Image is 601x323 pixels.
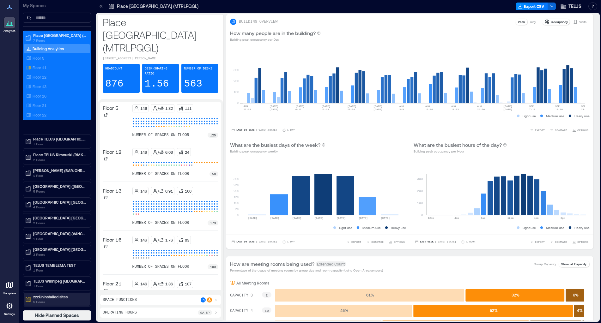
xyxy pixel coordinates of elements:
p: TELUS Winnipeg [GEOGRAPHIC_DATA] (WNPGMB55) [33,278,86,284]
text: [DATE] [359,217,368,219]
p: 1 Floor [33,268,86,273]
p: Occupancy [551,19,568,24]
p: 24 [185,150,189,155]
p: 173 [210,220,216,225]
p: Heavy use [391,225,406,230]
p: What are the busiest hours of the day? [414,141,502,149]
p: 107 [185,281,191,286]
p: Floor 21 [103,280,122,287]
p: 111 [185,106,191,111]
p: Show all Capacity [561,261,586,266]
p: Floor 16 [103,236,122,243]
button: OPTIONS [387,239,406,245]
button: OPTIONS [571,239,590,245]
button: TELUS [558,1,583,11]
p: 125 [210,133,216,138]
text: [DATE] [295,105,305,108]
p: 5 Floors [33,189,86,194]
p: / [158,188,159,194]
span: Hide Planned Spaces [35,312,79,319]
p: 109 [210,264,216,269]
button: COMPARE [549,127,568,133]
span: Extended Count [316,261,346,266]
p: Group Capacity [534,261,556,266]
p: 4 Floors [33,205,86,210]
p: [GEOGRAPHIC_DATA] [GEOGRAPHIC_DATA]-4519 (BNBYBCDW) [33,200,86,205]
p: Building peak occupancy per Hour [414,149,507,154]
p: Medium use [546,113,564,118]
tspan: 250 [234,183,239,187]
text: 24-30 [477,108,485,111]
text: 22-28 [243,108,251,111]
p: 1 Hour [466,240,475,244]
p: Floor 5 [103,104,118,112]
a: Settings [2,298,17,318]
tspan: 150 [234,195,239,199]
text: AUG [477,105,482,108]
p: Floorplans [3,291,16,295]
text: SEP [529,105,534,108]
text: [DATE] [373,105,382,108]
text: 61 % [366,293,374,297]
p: Heavy use [574,113,590,118]
p: BUILDING OVERVIEW [239,19,277,24]
span: EXPORT [351,240,361,244]
p: Place [GEOGRAPHIC_DATA] (MTRLPQGL) [117,3,198,9]
p: How many people are in the building? [230,29,316,37]
text: SEP [555,105,560,108]
p: 1 Floor [33,173,86,178]
p: Floor 16 [33,93,46,99]
p: 1.36 [165,281,173,286]
p: Settings [4,312,15,316]
tspan: 100 [417,201,423,205]
p: Analytics [3,29,15,33]
text: [DATE] [337,217,346,219]
span: TELUS [568,3,581,9]
p: 146 [140,106,147,111]
p: All Meeting Rooms [236,280,269,285]
button: EXPORT [529,239,546,245]
p: 1.56 [145,78,169,90]
button: Last 90 Days |[DATE]-[DATE] [230,239,278,245]
tspan: 0 [421,213,423,217]
span: EXPORT [535,128,545,132]
p: Medium use [362,225,381,230]
p: Floor 21 [33,103,46,108]
text: [DATE] [292,217,301,219]
tspan: 300 [234,68,239,72]
text: CAPACITY 4 [230,309,253,313]
p: / [158,150,159,155]
p: number of spaces on floor [132,220,189,225]
text: [DATE] [347,105,356,108]
span: COMPARE [555,128,567,132]
tspan: 0 [237,101,239,105]
p: 146 [140,150,147,155]
text: [DATE] [270,217,279,219]
p: Place [GEOGRAPHIC_DATA] (MTRLPQGL) [33,33,86,38]
p: Light use [523,225,536,230]
button: OPTIONS [571,127,590,133]
p: Light use [339,225,352,230]
p: / [158,237,159,242]
text: 8pm [561,217,565,219]
tspan: 300 [234,177,239,181]
p: [GEOGRAPHIC_DATA] [GEOGRAPHIC_DATA] [33,247,86,252]
p: [GEOGRAPHIC_DATA] (VANCBC01) [33,231,86,236]
p: Desk-sharing ratio [145,66,177,76]
p: 876 [105,78,124,90]
p: 2 Floors [33,220,86,225]
text: 6-12 [295,108,301,111]
span: OPTIONS [577,128,588,132]
button: Hide Planned Spaces [23,310,91,320]
span: EXPORT [535,240,545,244]
p: number of spaces on floor [132,171,189,176]
p: Operating Hours [103,310,137,315]
p: 2 Floors [33,157,86,162]
p: Floor 5 [33,56,44,61]
p: [GEOGRAPHIC_DATA] [GEOGRAPHIC_DATA] [33,215,86,220]
p: What are the busiest days of the week? [230,141,320,149]
text: 45 % [340,308,348,313]
text: AUG [425,105,430,108]
button: COMPARE [549,239,568,245]
p: 83 [185,237,189,242]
